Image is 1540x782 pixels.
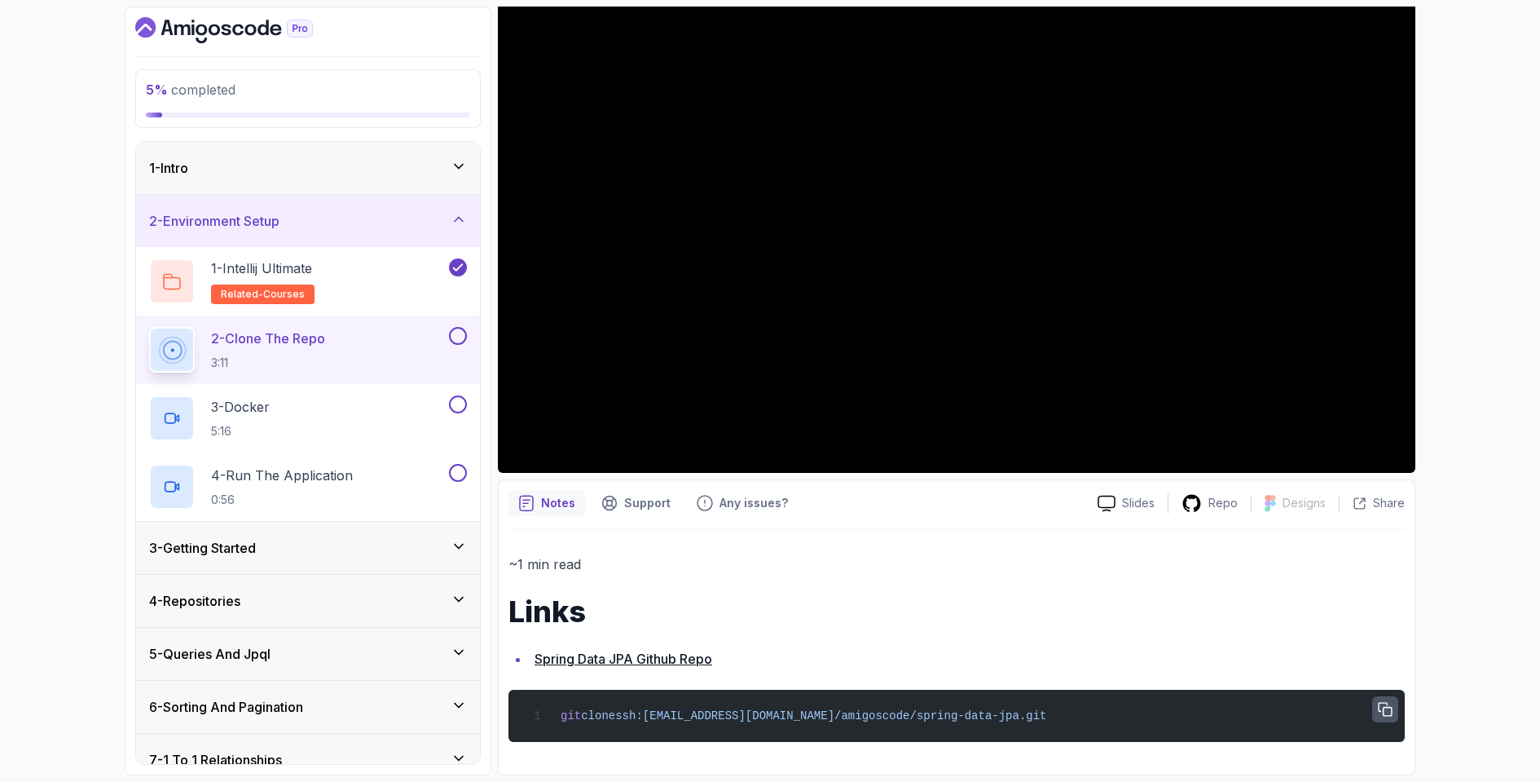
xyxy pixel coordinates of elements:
[136,195,480,247] button: 2-Environment Setup
[149,750,282,770] h3: 7 - 1 To 1 Relationships
[146,82,168,98] span: 5 %
[615,709,1046,722] span: ssh:[EMAIL_ADDRESS][DOMAIN_NAME]/amigoscode/spring-data-jpa.git
[149,158,188,178] h3: 1 - Intro
[136,142,480,194] button: 1-Intro
[211,397,270,417] p: 3 - Docker
[1339,495,1405,511] button: Share
[1122,495,1155,511] p: Slides
[1168,493,1251,514] a: Repo
[149,538,256,558] h3: 3 - Getting Started
[535,651,712,667] a: Spring Data JPA Github Repo
[136,681,480,733] button: 6-Sorting And Pagination
[146,82,235,98] span: completed
[149,327,467,373] button: 2-Clone The Repo3:11
[136,575,480,627] button: 4-Repositories
[149,697,303,717] h3: 6 - Sorting And Pagination
[1085,495,1168,512] a: Slides
[1373,495,1405,511] p: Share
[136,522,480,574] button: 3-Getting Started
[136,628,480,680] button: 5-Queries And Jpql
[135,17,350,43] a: Dashboard
[211,466,353,485] p: 4 - Run The Application
[221,288,305,301] span: related-courses
[508,553,1405,576] p: ~1 min read
[149,644,271,664] h3: 5 - Queries And Jpql
[149,258,467,304] button: 1-Intellij Ultimaterelated-courses
[508,595,1405,628] h1: Links
[149,591,240,611] h3: 4 - Repositories
[581,709,615,722] span: clone
[149,395,467,441] button: 3-Docker5:16
[149,211,279,231] h3: 2 - Environment Setup
[1283,495,1326,511] p: Designs
[211,329,325,348] p: 2 - Clone The Repo
[211,355,325,371] p: 3:11
[211,423,270,440] p: 5:16
[561,709,581,722] span: git
[149,464,467,510] button: 4-Run The Application0:56
[211,492,353,508] p: 0:56
[211,258,312,278] p: 1 - Intellij Ultimate
[1208,495,1238,511] p: Repo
